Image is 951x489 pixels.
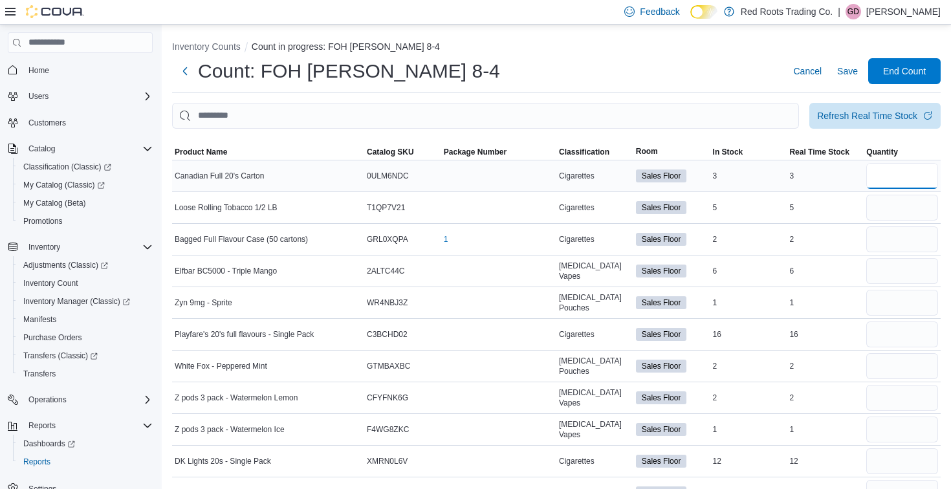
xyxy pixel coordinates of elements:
span: Zyn 9mg - Sprite [175,298,232,308]
button: Manifests [13,310,158,329]
span: Playfare's 20's full flavours - Single Pack [175,329,314,340]
div: 2 [710,358,787,374]
a: Reports [18,454,56,470]
button: Users [3,87,158,105]
div: 12 [787,453,864,469]
button: Quantity [864,144,941,160]
span: Elfbar BC5000 - Triple Mango [175,266,277,276]
span: Reports [28,420,56,431]
div: 2 [787,232,864,247]
span: My Catalog (Beta) [23,198,86,208]
span: Sales Floor [642,329,681,340]
button: Reports [13,453,158,471]
div: 2 [710,232,787,247]
p: Red Roots Trading Co. [741,4,833,19]
button: Cancel [788,58,827,84]
button: Refresh Real Time Stock [809,103,941,129]
div: 16 [710,327,787,342]
div: 6 [710,263,787,279]
span: Transfers (Classic) [18,348,153,364]
a: My Catalog (Classic) [18,177,110,193]
button: Users [23,89,54,104]
div: 1 [787,295,864,310]
span: Home [28,65,49,76]
span: Adjustments (Classic) [18,257,153,273]
span: Inventory Manager (Classic) [23,296,130,307]
button: Inventory Counts [172,41,241,52]
p: | [838,4,840,19]
a: Classification (Classic) [13,158,158,176]
span: Transfers (Classic) [23,351,98,361]
button: Operations [23,392,72,407]
span: CFYFNK6G [367,393,408,403]
div: 3 [787,168,864,184]
button: Transfers [13,365,158,383]
span: Sales Floor [636,423,687,436]
span: My Catalog (Classic) [23,180,105,190]
input: This is a search bar. After typing your query, hit enter to filter the results lower in the page. [172,103,799,129]
span: Canadian Full 20's Carton [175,171,264,181]
span: Inventory [28,242,60,252]
a: Inventory Count [18,276,83,291]
span: [MEDICAL_DATA] Vapes [559,419,631,440]
button: Count in progress: FOH [PERSON_NAME] 8-4 [252,41,440,52]
span: Quantity [866,147,898,157]
button: Promotions [13,212,158,230]
span: Customers [23,114,153,131]
button: End Count [868,58,941,84]
a: Promotions [18,213,68,229]
div: Refresh Real Time Stock [817,109,917,122]
a: My Catalog (Beta) [18,195,91,211]
span: 0ULM6NDC [367,171,409,181]
p: [PERSON_NAME] [866,4,941,19]
span: Home [23,62,153,78]
span: Sales Floor [642,297,681,309]
button: Inventory [3,238,158,256]
div: 2 [787,390,864,406]
button: Home [3,61,158,80]
span: Sales Floor [642,360,681,372]
span: XMRN0L6V [367,456,408,466]
span: Users [28,91,49,102]
span: Operations [23,392,153,407]
span: Inventory [23,239,153,255]
span: F4WG8ZKC [367,424,409,435]
span: Sales Floor [636,360,687,373]
span: Purchase Orders [23,332,82,343]
span: [MEDICAL_DATA] Pouches [559,292,631,313]
span: Transfers [23,369,56,379]
span: Dashboards [23,439,75,449]
a: Customers [23,115,71,131]
button: Inventory Count [13,274,158,292]
button: Next [172,58,198,84]
span: Classification [559,147,609,157]
span: Catalog [28,144,55,154]
span: Transfers [18,366,153,382]
div: 12 [710,453,787,469]
span: DK Lights 20s - Single Pack [175,456,271,466]
span: Bagged Full Flavour Case (50 cartons) [175,234,308,244]
span: Z pods 3 pack - Watermelon Lemon [175,393,298,403]
span: Sales Floor [642,265,681,277]
h1: Count: FOH [PERSON_NAME] 8-4 [198,58,500,84]
span: Adjustments (Classic) [23,260,108,270]
span: GTMBAXBC [367,361,410,371]
span: Sales Floor [636,296,687,309]
span: Classification (Classic) [18,159,153,175]
nav: An example of EuiBreadcrumbs [172,40,941,56]
img: Cova [26,5,84,18]
span: Cigarettes [559,202,595,213]
button: My Catalog (Beta) [13,194,158,212]
div: Giles De Souza [846,4,861,19]
span: Inventory Count [18,276,153,291]
button: Save [832,58,863,84]
span: Cigarettes [559,456,595,466]
button: Product Name [172,144,364,160]
a: Classification (Classic) [18,159,116,175]
span: Sales Floor [642,424,681,435]
a: Adjustments (Classic) [18,257,113,273]
span: [MEDICAL_DATA] Vapes [559,387,631,408]
span: Sales Floor [642,202,681,213]
a: Purchase Orders [18,330,87,345]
